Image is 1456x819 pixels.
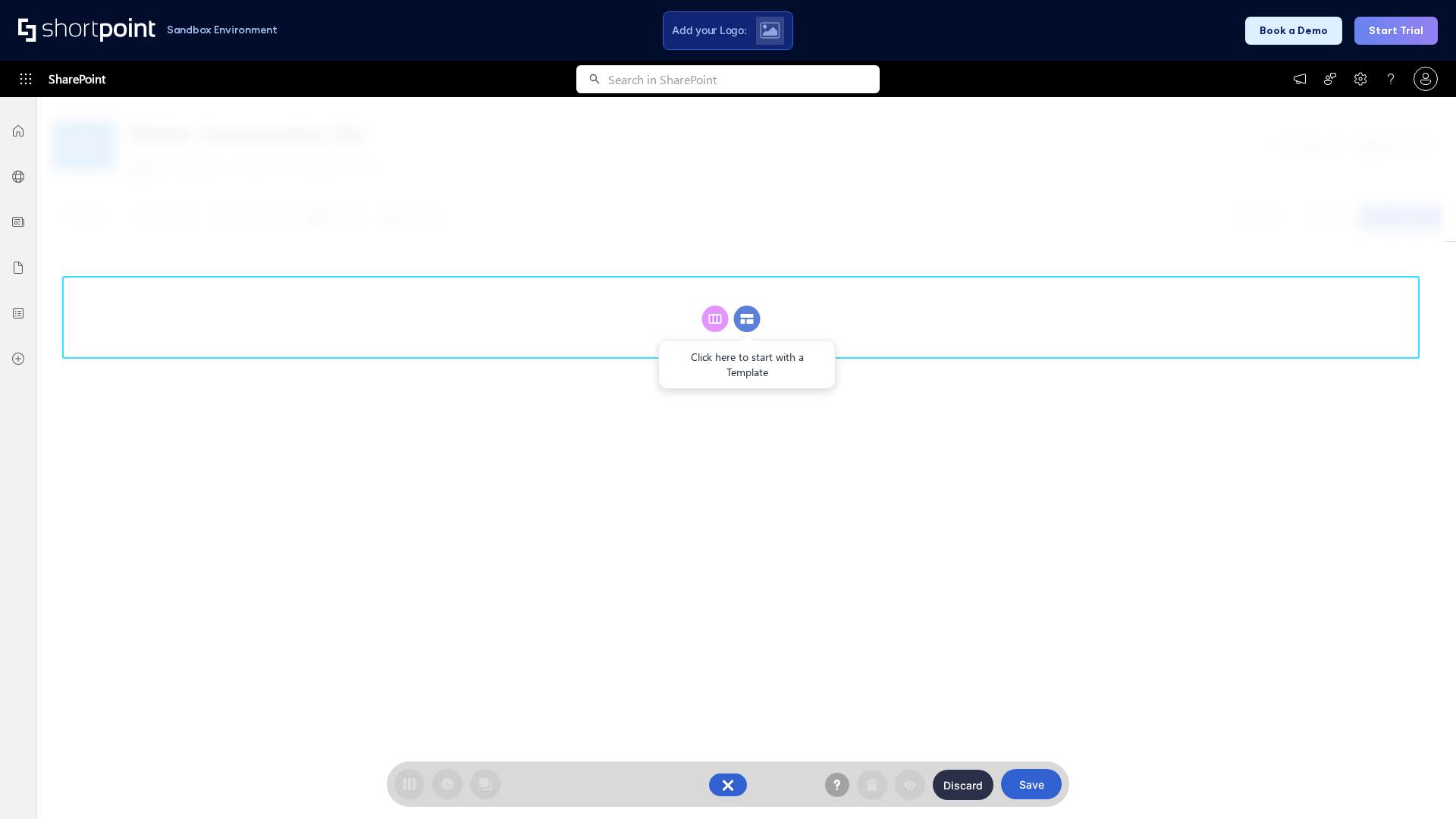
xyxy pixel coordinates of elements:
[1183,643,1456,819] iframe: Chat Widget
[608,65,880,93] input: Search in SharePoint
[49,61,105,97] span: SharePoint
[167,26,278,34] h1: Sandbox Environment
[760,22,780,39] img: Upload logo
[1001,769,1062,799] button: Save
[672,24,746,37] span: Add your Logo:
[1354,17,1438,45] button: Start Trial
[1245,17,1342,45] button: Book a Demo
[933,770,993,800] button: Discard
